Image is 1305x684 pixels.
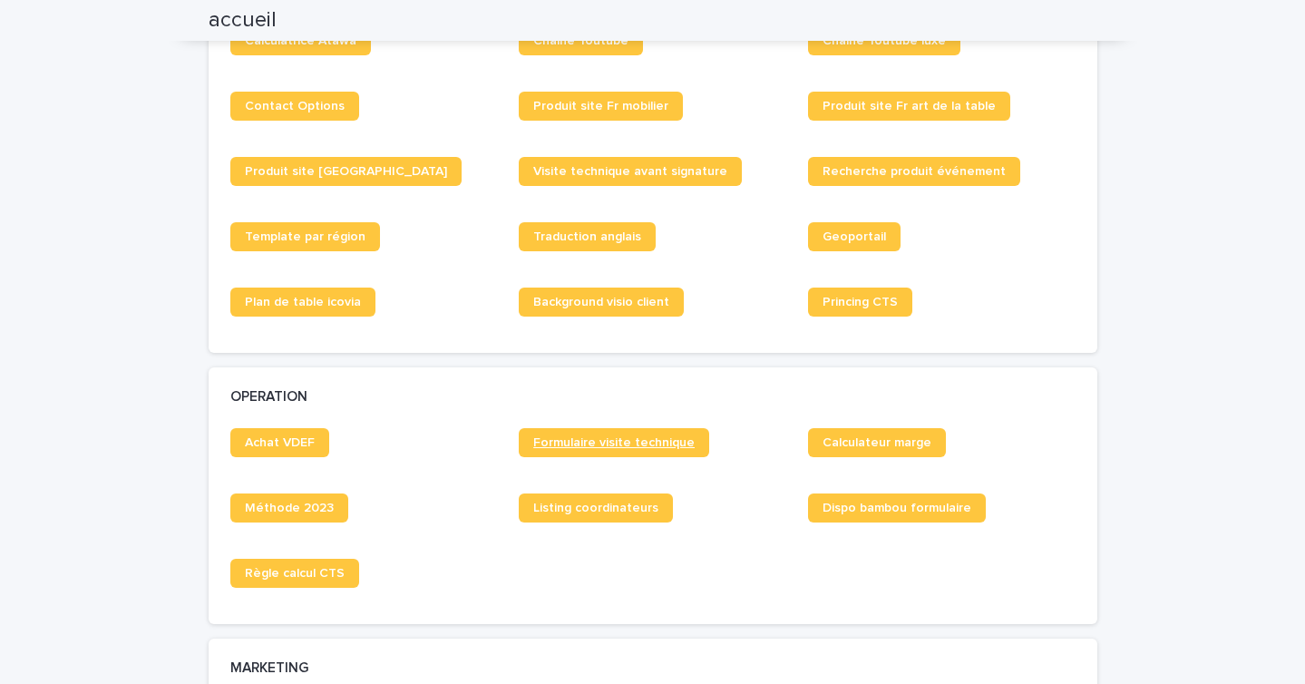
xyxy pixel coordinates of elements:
span: Template par région [245,230,365,243]
span: Achat VDEF [245,436,315,449]
span: Traduction anglais [533,230,641,243]
h2: OPERATION [230,389,307,406]
h2: MARKETING [230,660,308,677]
span: Produit site Fr mobilier [533,100,668,112]
a: Chaine Youtube [519,26,643,55]
a: Achat VDEF [230,428,329,457]
span: Listing coordinateurs [533,502,658,514]
a: Contact Options [230,92,359,121]
a: Produit site Fr mobilier [519,92,683,121]
span: Méthode 2023 [245,502,334,514]
a: Template par région [230,222,380,251]
a: Plan de table icovia [230,288,375,317]
a: Calculatrice Atawa [230,26,371,55]
a: Produit site Fr art de la table [808,92,1010,121]
span: Produit site [GEOGRAPHIC_DATA] [245,165,447,178]
span: Visite technique avant signature [533,165,727,178]
a: Visite technique avant signature [519,157,742,186]
span: Contact Options [245,100,345,112]
a: Chaine Youtube luxe [808,26,960,55]
span: Recherche produit événement [823,165,1006,178]
span: Chaine Youtube luxe [823,34,946,47]
a: Méthode 2023 [230,493,348,523]
a: Traduction anglais [519,222,656,251]
span: Chaine Youtube [533,34,628,47]
span: Geoportail [823,230,886,243]
a: Princing CTS [808,288,912,317]
a: Geoportail [808,222,901,251]
a: Formulaire visite technique [519,428,709,457]
a: Règle calcul CTS [230,559,359,588]
a: Listing coordinateurs [519,493,673,523]
a: Dispo bambou formulaire [808,493,986,523]
span: Plan de table icovia [245,296,361,308]
span: Dispo bambou formulaire [823,502,971,514]
a: Recherche produit événement [808,157,1020,186]
span: Background visio client [533,296,669,308]
h2: accueil [209,7,277,34]
span: Calculatrice Atawa [245,34,356,47]
span: Calculateur marge [823,436,931,449]
span: Règle calcul CTS [245,567,345,580]
a: Produit site [GEOGRAPHIC_DATA] [230,157,462,186]
span: Produit site Fr art de la table [823,100,996,112]
span: Formulaire visite technique [533,436,695,449]
a: Calculateur marge [808,428,946,457]
a: Background visio client [519,288,684,317]
span: Princing CTS [823,296,898,308]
